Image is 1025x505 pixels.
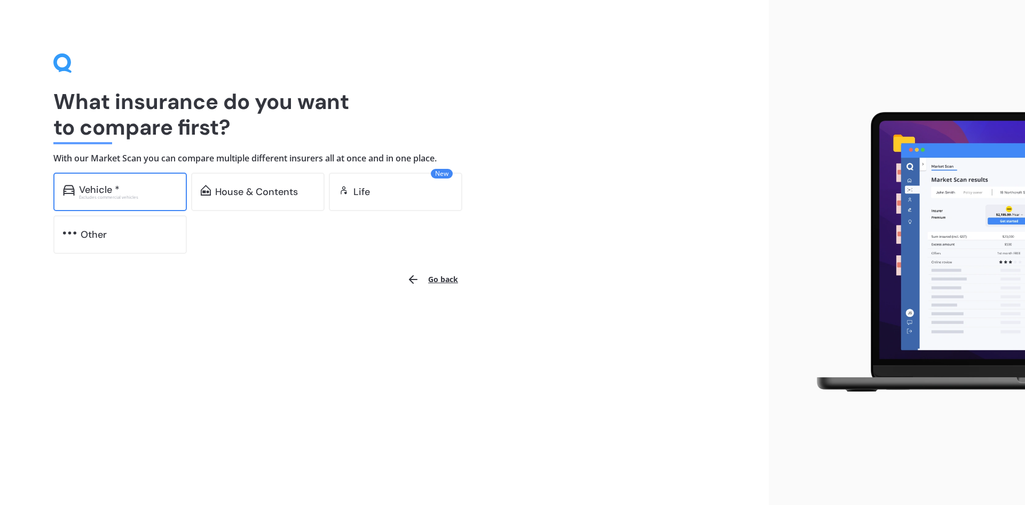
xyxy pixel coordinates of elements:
[63,228,76,238] img: other.81dba5aafe580aa69f38.svg
[338,185,349,196] img: life.f720d6a2d7cdcd3ad642.svg
[79,184,120,195] div: Vehicle *
[201,185,211,196] img: home-and-contents.b802091223b8502ef2dd.svg
[79,195,177,199] div: Excludes commercial vehicles
[53,153,715,164] h4: With our Market Scan you can compare multiple different insurers all at once and in one place.
[215,187,298,197] div: House & Contents
[400,267,464,292] button: Go back
[353,187,370,197] div: Life
[431,169,453,178] span: New
[63,185,75,196] img: car.f15378c7a67c060ca3f3.svg
[801,106,1025,400] img: laptop.webp
[53,89,715,140] h1: What insurance do you want to compare first?
[81,229,107,240] div: Other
